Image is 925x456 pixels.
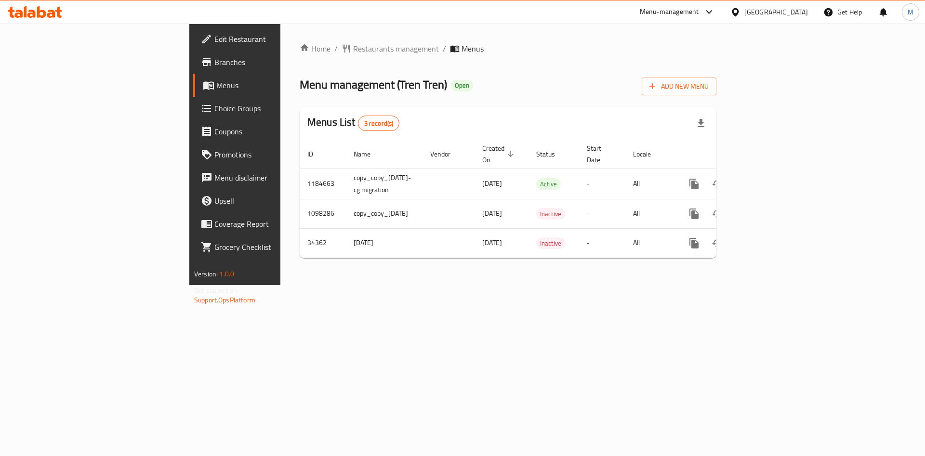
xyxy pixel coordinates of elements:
[214,103,336,114] span: Choice Groups
[675,140,783,169] th: Actions
[706,202,729,225] button: Change Status
[193,51,344,74] a: Branches
[451,80,473,91] div: Open
[430,148,463,160] span: Vendor
[219,268,234,280] span: 1.0.0
[642,78,716,95] button: Add New Menu
[744,7,808,17] div: [GEOGRAPHIC_DATA]
[689,112,713,135] div: Export file
[307,115,399,131] h2: Menus List
[214,218,336,230] span: Coverage Report
[908,7,913,17] span: M
[443,43,446,54] li: /
[683,232,706,255] button: more
[194,284,238,297] span: Get support on:
[214,33,336,45] span: Edit Restaurant
[536,208,565,220] div: Inactive
[536,208,565,220] span: Inactive
[193,143,344,166] a: Promotions
[625,228,675,258] td: All
[193,97,344,120] a: Choice Groups
[451,81,473,90] span: Open
[194,268,218,280] span: Version:
[300,140,783,258] table: enhanced table
[214,195,336,207] span: Upsell
[193,189,344,212] a: Upsell
[482,236,502,249] span: [DATE]
[193,74,344,97] a: Menus
[536,179,561,190] span: Active
[625,199,675,228] td: All
[579,169,625,199] td: -
[358,116,400,131] div: Total records count
[649,80,709,92] span: Add New Menu
[193,212,344,235] a: Coverage Report
[462,43,484,54] span: Menus
[482,177,502,190] span: [DATE]
[354,148,383,160] span: Name
[307,148,326,160] span: ID
[587,143,614,166] span: Start Date
[193,166,344,189] a: Menu disclaimer
[482,207,502,220] span: [DATE]
[706,232,729,255] button: Change Status
[579,228,625,258] td: -
[536,148,568,160] span: Status
[214,149,336,160] span: Promotions
[193,27,344,51] a: Edit Restaurant
[706,172,729,195] button: Change Status
[353,43,439,54] span: Restaurants management
[640,6,699,18] div: Menu-management
[536,178,561,190] div: Active
[358,119,399,128] span: 3 record(s)
[214,126,336,137] span: Coupons
[683,172,706,195] button: more
[633,148,663,160] span: Locale
[579,199,625,228] td: -
[346,228,423,258] td: [DATE]
[194,294,255,306] a: Support.OpsPlatform
[346,199,423,228] td: copy_copy_[DATE]
[625,169,675,199] td: All
[214,241,336,253] span: Grocery Checklist
[214,172,336,183] span: Menu disclaimer
[536,238,565,249] span: Inactive
[346,169,423,199] td: copy_copy_[DATE]-cg migration
[300,43,716,54] nav: breadcrumb
[482,143,517,166] span: Created On
[683,202,706,225] button: more
[300,74,447,95] span: Menu management ( Tren Tren )
[193,120,344,143] a: Coupons
[214,56,336,68] span: Branches
[342,43,439,54] a: Restaurants management
[193,235,344,259] a: Grocery Checklist
[216,79,336,91] span: Menus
